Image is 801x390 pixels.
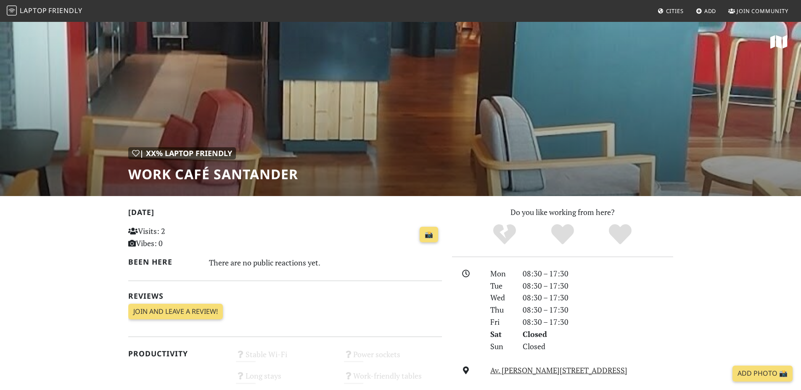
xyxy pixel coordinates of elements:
div: Tue [485,280,517,292]
span: Add [704,7,716,15]
a: Join Community [725,3,792,19]
div: 08:30 – 17:30 [518,268,678,280]
a: 📸 [420,227,438,243]
a: Av. [PERSON_NAME][STREET_ADDRESS] [490,365,627,375]
div: No [476,223,534,246]
span: Laptop [20,6,47,15]
div: Definitely! [591,223,649,246]
div: Yes [534,223,592,246]
div: Mon [485,268,517,280]
div: Fri [485,316,517,328]
p: Do you like working from here? [452,206,673,218]
div: | XX% Laptop Friendly [128,147,236,159]
a: Cities [654,3,687,19]
div: Wed [485,292,517,304]
div: Thu [485,304,517,316]
div: 08:30 – 17:30 [518,316,678,328]
a: LaptopFriendly LaptopFriendly [7,4,82,19]
div: Stable Wi-Fi [231,348,339,369]
a: Add Photo 📸 [732,366,793,382]
span: Cities [666,7,684,15]
div: There are no public reactions yet. [209,256,442,269]
div: Closed [518,340,678,353]
div: Closed [518,328,678,340]
a: Join and leave a review! [128,304,223,320]
h2: Productivity [128,349,226,358]
div: Sat [485,328,517,340]
div: 08:30 – 17:30 [518,280,678,292]
h1: Work Café Santander [128,166,298,182]
div: Power sockets [339,348,447,369]
h2: Been here [128,257,199,266]
span: Join Community [737,7,788,15]
div: Sun [485,340,517,353]
span: Friendly [48,6,82,15]
h2: [DATE] [128,208,442,220]
p: Visits: 2 Vibes: 0 [128,225,226,249]
a: Add [693,3,720,19]
div: 08:30 – 17:30 [518,304,678,316]
h2: Reviews [128,292,442,300]
img: LaptopFriendly [7,5,17,16]
div: 08:30 – 17:30 [518,292,678,304]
